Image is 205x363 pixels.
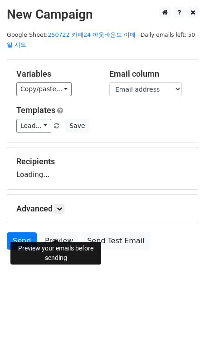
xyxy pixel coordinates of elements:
[109,69,189,79] h5: Email column
[65,119,89,133] button: Save
[16,105,55,115] a: Templates
[81,232,150,250] a: Send Test Email
[16,157,189,180] div: Loading...
[39,232,79,250] a: Preview
[7,31,136,49] a: 250722 카페24 아웃바운드 이메일 시트
[10,242,101,265] div: Preview your emails before sending
[7,31,136,49] small: Google Sheet:
[16,69,96,79] h5: Variables
[16,119,51,133] a: Load...
[16,204,189,214] h5: Advanced
[137,31,198,38] a: Daily emails left: 50
[7,232,37,250] a: Send
[7,7,198,22] h2: New Campaign
[137,30,198,40] span: Daily emails left: 50
[16,157,189,167] h5: Recipients
[16,82,72,96] a: Copy/paste...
